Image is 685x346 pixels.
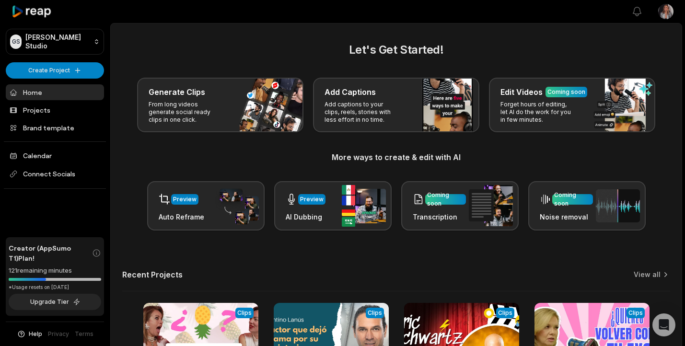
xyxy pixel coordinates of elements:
h3: AI Dubbing [286,212,325,222]
div: Preview [173,195,197,204]
h3: Transcription [413,212,466,222]
div: GS [10,35,22,49]
div: Coming soon [427,191,464,208]
a: View all [634,270,661,279]
a: Brand template [6,120,104,136]
button: Help [17,330,42,338]
p: From long videos generate social ready clips in one click. [149,101,223,124]
a: Terms [75,330,93,338]
div: 121 remaining minutes [9,266,101,276]
p: [PERSON_NAME] Studio [25,33,90,50]
img: noise_removal.png [596,189,640,222]
span: Creator (AppSumo T1) Plan! [9,243,92,263]
h2: Let's Get Started! [122,41,670,58]
h3: Auto Reframe [159,212,204,222]
div: Open Intercom Messenger [652,313,675,336]
div: *Usage resets on [DATE] [9,284,101,291]
div: Preview [300,195,324,204]
a: Home [6,84,104,100]
div: Coming soon [547,88,585,96]
button: Create Project [6,62,104,79]
h3: Generate Clips [149,86,205,98]
h2: Recent Projects [122,270,183,279]
a: Projects [6,102,104,118]
img: auto_reframe.png [215,187,259,225]
img: ai_dubbing.png [342,185,386,227]
a: Privacy [48,330,69,338]
p: Forget hours of editing, let AI do the work for you in few minutes. [500,101,575,124]
div: Coming soon [554,191,591,208]
p: Add captions to your clips, reels, stories with less effort in no time. [325,101,399,124]
a: Calendar [6,148,104,163]
button: Upgrade Tier [9,294,101,310]
span: Help [29,330,42,338]
img: transcription.png [469,185,513,226]
h3: Edit Videos [500,86,543,98]
h3: Add Captions [325,86,376,98]
h3: Noise removal [540,212,593,222]
span: Connect Socials [6,165,104,183]
h3: More ways to create & edit with AI [122,151,670,163]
